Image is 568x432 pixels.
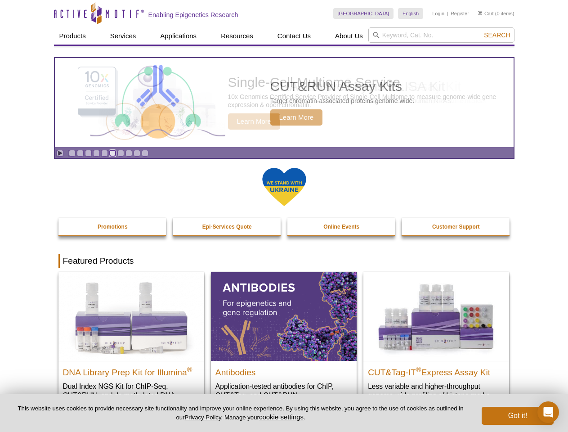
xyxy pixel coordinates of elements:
[184,414,221,421] a: Privacy Policy
[63,364,200,377] h2: DNA Library Prep Kit for Illumina
[363,272,509,360] img: CUT&Tag-IT® Express Assay Kit
[148,11,238,19] h2: Enabling Epigenetics Research
[398,8,423,19] a: English
[215,364,352,377] h2: Antibodies
[262,167,307,207] img: We Stand With Ukraine
[259,413,304,421] button: cookie settings
[57,150,63,157] a: Toggle autoplay
[333,8,394,19] a: [GEOGRAPHIC_DATA]
[215,27,259,45] a: Resources
[155,27,202,45] a: Applications
[77,150,84,157] a: Go to slide 2
[272,27,316,45] a: Contact Us
[330,27,368,45] a: About Us
[478,11,482,15] img: Your Cart
[481,31,513,39] button: Search
[142,150,148,157] a: Go to slide 10
[105,27,142,45] a: Services
[202,224,252,230] strong: Epi-Services Quote
[363,272,509,409] a: CUT&Tag-IT® Express Assay Kit CUT&Tag-IT®Express Assay Kit Less variable and higher-throughput ge...
[368,364,505,377] h2: CUT&Tag-IT Express Assay Kit
[125,150,132,157] a: Go to slide 8
[187,365,192,373] sup: ®
[482,407,554,425] button: Got it!
[368,27,514,43] input: Keyword, Cat. No.
[101,150,108,157] a: Go to slide 5
[478,8,514,19] li: (0 items)
[54,27,91,45] a: Products
[537,401,559,423] div: Open Intercom Messenger
[416,365,421,373] sup: ®
[402,218,510,235] a: Customer Support
[211,272,357,409] a: All Antibodies Antibodies Application-tested antibodies for ChIP, CUT&Tag, and CUT&RUN.
[58,272,204,360] img: DNA Library Prep Kit for Illumina
[287,218,396,235] a: Online Events
[484,31,510,39] span: Search
[323,224,359,230] strong: Online Events
[85,150,92,157] a: Go to slide 3
[447,8,448,19] li: |
[58,272,204,418] a: DNA Library Prep Kit for Illumina DNA Library Prep Kit for Illumina® Dual Index NGS Kit for ChIP-...
[14,405,467,422] p: This website uses cookies to provide necessary site functionality and improve your online experie...
[134,150,140,157] a: Go to slide 9
[478,10,494,17] a: Cart
[211,272,357,360] img: All Antibodies
[451,10,469,17] a: Register
[93,150,100,157] a: Go to slide 4
[215,382,352,400] p: Application-tested antibodies for ChIP, CUT&Tag, and CUT&RUN.
[432,224,479,230] strong: Customer Support
[58,218,167,235] a: Promotions
[58,254,510,268] h2: Featured Products
[432,10,444,17] a: Login
[98,224,128,230] strong: Promotions
[173,218,282,235] a: Epi-Services Quote
[368,382,505,400] p: Less variable and higher-throughput genome-wide profiling of histone marks​.
[109,150,116,157] a: Go to slide 6
[69,150,76,157] a: Go to slide 1
[117,150,124,157] a: Go to slide 7
[63,382,200,409] p: Dual Index NGS Kit for ChIP-Seq, CUT&RUN, and ds methylated DNA assays.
